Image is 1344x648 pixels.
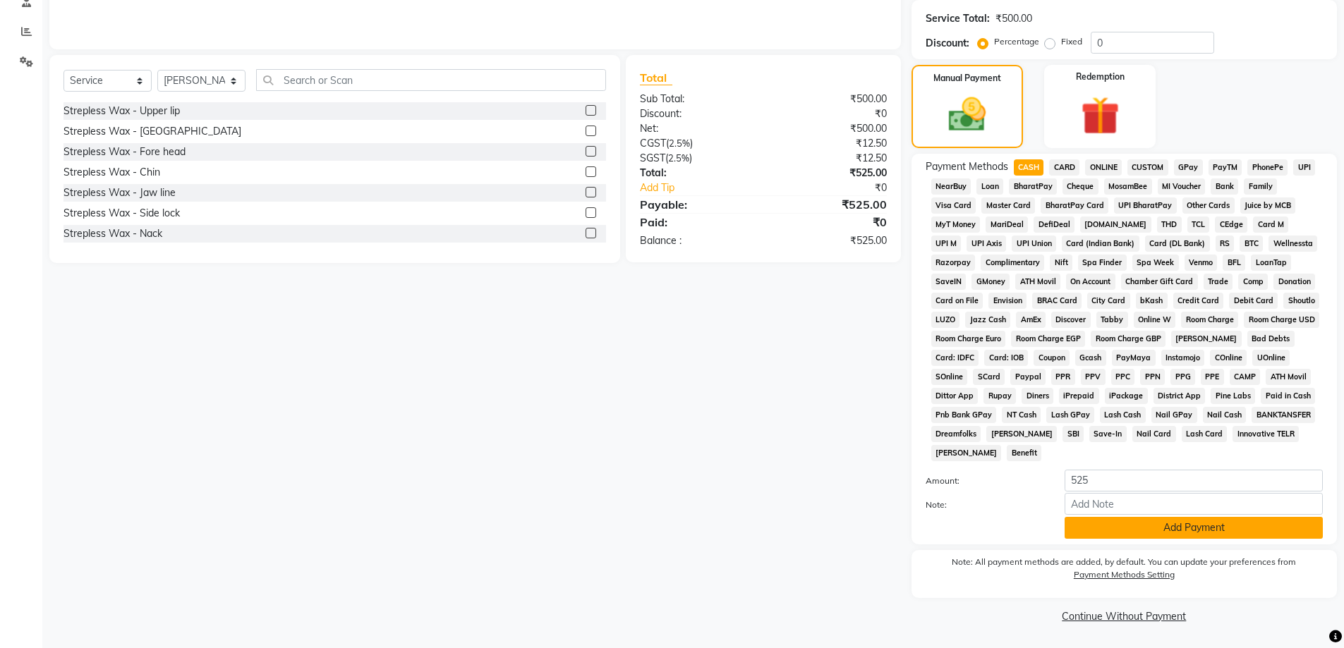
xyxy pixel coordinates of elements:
[1211,178,1238,195] span: Bank
[629,166,763,181] div: Total:
[931,350,979,366] span: Card: IDFC
[933,72,1001,85] label: Manual Payment
[981,255,1044,271] span: Complimentary
[640,137,666,149] span: CGST
[1014,159,1044,176] span: CASH
[63,206,180,221] div: Strepless Wax - Side lock
[763,136,897,151] div: ₹12.50
[1127,159,1168,176] span: CUSTOM
[1240,236,1263,252] span: BTC
[931,388,979,404] span: Dittor App
[973,369,1005,385] span: SCard
[1223,255,1245,271] span: BFL
[629,196,763,213] div: Payable:
[931,331,1006,347] span: Room Charge Euro
[1034,350,1070,366] span: Coupon
[1051,369,1075,385] span: PPR
[931,197,976,214] span: Visa Card
[1247,331,1295,347] span: Bad Debts
[1080,216,1151,233] span: [DOMAIN_NAME]
[1244,178,1277,195] span: Family
[629,214,763,231] div: Paid:
[1211,388,1255,404] span: Pine Labs
[640,152,665,164] span: SGST
[1121,274,1198,290] span: Chamber Gift Card
[931,426,981,442] span: Dreamfolks
[63,145,186,159] div: Strepless Wax - Fore head
[1063,178,1098,195] span: Cheque
[914,609,1334,624] a: Continue Without Payment
[629,151,763,166] div: ( )
[763,214,897,231] div: ₹0
[971,274,1010,290] span: GMoney
[1076,71,1125,83] label: Redemption
[926,159,1008,174] span: Payment Methods
[1171,331,1242,347] span: [PERSON_NAME]
[1065,493,1323,515] input: Add Note
[63,185,176,200] div: Strepless Wax - Jaw line
[931,445,1002,461] span: [PERSON_NAME]
[1061,35,1082,48] label: Fixed
[1252,407,1315,423] span: BANKTANSFER
[986,216,1028,233] span: MariDeal
[986,426,1057,442] span: [PERSON_NAME]
[1015,274,1060,290] span: ATH Movil
[1062,236,1139,252] span: Card (Indian Bank)
[1032,293,1082,309] span: BRAC Card
[965,312,1010,328] span: Jazz Cash
[1050,255,1072,271] span: Nift
[1046,407,1094,423] span: Lash GPay
[1081,369,1106,385] span: PPV
[931,255,976,271] span: Razorpay
[629,233,763,248] div: Balance :
[1049,159,1079,176] span: CARD
[1233,426,1299,442] span: Innovative TELR
[1063,426,1084,442] span: SBI
[629,136,763,151] div: ( )
[1007,445,1041,461] span: Benefit
[63,165,160,180] div: Strepless Wax - Chin
[1230,369,1261,385] span: CAMP
[1112,350,1156,366] span: PayMaya
[763,196,897,213] div: ₹525.00
[1283,293,1319,309] span: Shoutlo
[1145,236,1210,252] span: Card (DL Bank)
[1173,293,1224,309] span: Credit Card
[1253,216,1288,233] span: Card M
[1065,517,1323,539] button: Add Payment
[995,11,1032,26] div: ₹500.00
[1010,369,1046,385] span: Paypal
[931,216,981,233] span: MyT Money
[763,151,897,166] div: ₹12.50
[1204,274,1233,290] span: Trade
[926,11,990,26] div: Service Total:
[1151,407,1197,423] span: Nail GPay
[1011,331,1085,347] span: Room Charge EGP
[1209,159,1242,176] span: PayTM
[1069,92,1132,140] img: _gift.svg
[994,35,1039,48] label: Percentage
[1229,293,1278,309] span: Debit Card
[63,104,180,118] div: Strepless Wax - Upper lip
[63,124,241,139] div: Strepless Wax - [GEOGRAPHIC_DATA]
[1034,216,1074,233] span: DefiDeal
[629,92,763,106] div: Sub Total:
[1185,255,1218,271] span: Venmo
[629,106,763,121] div: Discount:
[1261,388,1315,404] span: Paid in Cash
[931,312,960,328] span: LUZO
[1087,293,1130,309] span: City Card
[1104,178,1152,195] span: MosamBee
[1002,407,1041,423] span: NT Cash
[1266,369,1311,385] span: ATH Movil
[1247,159,1288,176] span: PhonePe
[1096,312,1128,328] span: Tabby
[1074,568,1175,581] label: Payment Methods Setting
[1154,388,1206,404] span: District App
[1182,426,1228,442] span: Lash Card
[63,226,162,241] div: Strepless Wax - Nack
[1252,350,1290,366] span: UOnline
[640,71,672,85] span: Total
[1182,197,1235,214] span: Other Cards
[1132,426,1176,442] span: Nail Card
